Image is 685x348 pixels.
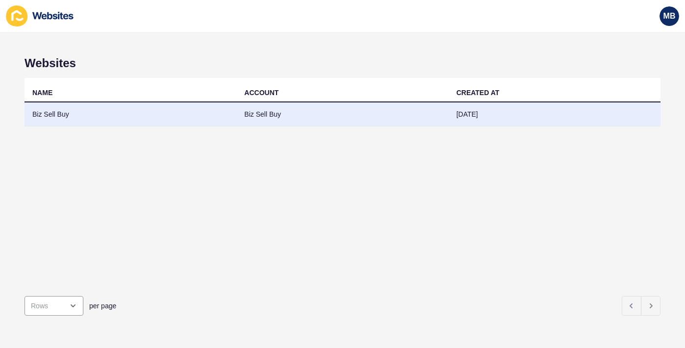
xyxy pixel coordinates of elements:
[449,102,660,126] td: [DATE]
[236,102,448,126] td: Biz Sell Buy
[89,301,116,311] span: per page
[25,296,83,316] div: open menu
[244,88,279,98] div: ACCOUNT
[457,88,500,98] div: CREATED AT
[663,11,676,21] span: MB
[32,88,52,98] div: NAME
[25,102,236,126] td: Biz Sell Buy
[25,56,660,70] h1: Websites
